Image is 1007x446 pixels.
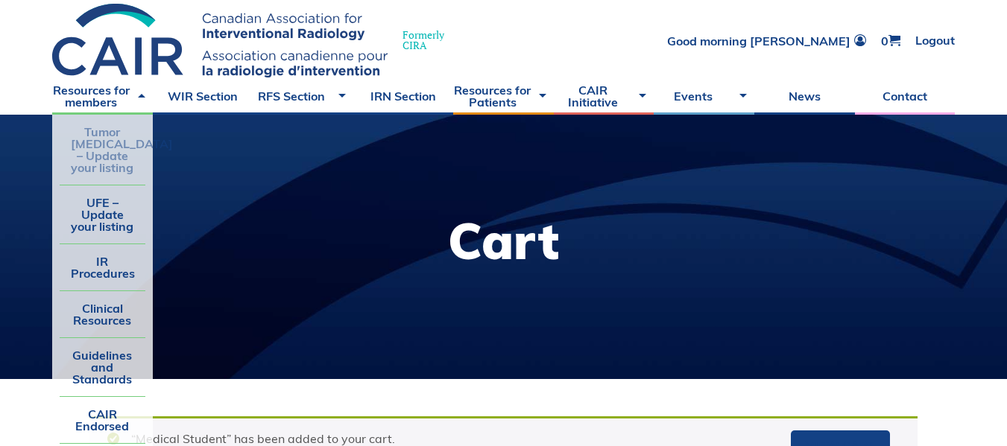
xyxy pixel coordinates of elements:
a: Events [654,77,754,115]
a: 0 [881,34,900,47]
a: Resources for Patients [453,77,554,115]
a: CAIR Initiative [554,77,654,115]
img: CIRA [52,4,388,77]
a: Contact [855,77,956,115]
h1: Cart [448,216,559,266]
a: Guidelines and Standards [60,338,145,396]
a: Clinical Resources [60,291,145,337]
a: FormerlyCIRA [52,4,459,77]
a: Good morning [PERSON_NAME] [667,34,866,47]
a: UFE – Update your listing [60,185,145,243]
span: Formerly CIRA [403,30,444,51]
a: CAIR Endorsed [60,397,145,443]
a: News [754,77,855,115]
a: Logout [915,34,955,47]
a: Tumor [MEDICAL_DATA] – Update your listing [60,115,145,185]
a: RFS Section [253,77,353,115]
a: Resources for members [52,77,153,115]
a: WIR Section [153,77,253,115]
a: IR Procedures [60,244,145,290]
a: IRN Section [353,77,454,115]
